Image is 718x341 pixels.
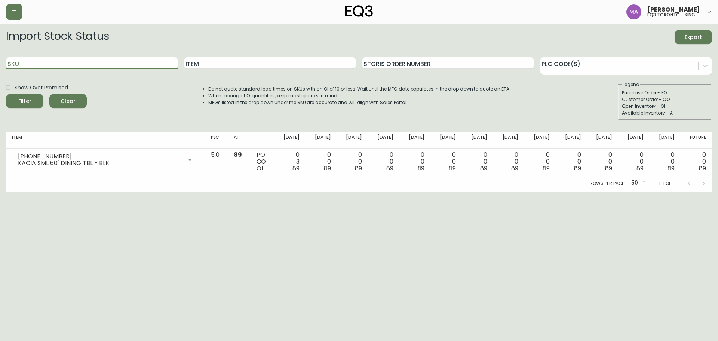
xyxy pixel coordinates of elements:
[430,132,462,149] th: [DATE]
[55,97,81,106] span: Clear
[590,180,625,187] p: Rows per page:
[499,152,519,172] div: 0 0
[647,7,700,13] span: [PERSON_NAME]
[668,164,675,173] span: 89
[208,86,510,92] li: Do not quote standard lead times on SKUs with an OI of 10 or less. Wait until the MFG date popula...
[312,152,331,172] div: 0 0
[626,4,641,19] img: 4f0989f25cbf85e7eb2537583095d61e
[622,103,707,110] div: Open Inventory - OI
[647,13,695,17] h5: eq3 toronto - king
[257,152,269,172] div: PO CO
[418,164,425,173] span: 89
[624,152,644,172] div: 0 0
[622,89,707,96] div: Purchase Order - PO
[628,177,647,189] div: 50
[18,153,182,160] div: [PHONE_NUMBER]
[205,149,228,175] td: 5.0
[562,152,581,172] div: 0 0
[228,132,250,149] th: AI
[681,132,712,149] th: Future
[205,132,228,149] th: PLC
[556,132,587,149] th: [DATE]
[587,132,619,149] th: [DATE]
[15,84,68,92] span: Show Over Promised
[622,96,707,103] div: Customer Order - CO
[257,164,263,173] span: OI
[12,152,199,168] div: [PHONE_NUMBER]KACIA SML 60" DINING TBL - BLK
[622,110,707,116] div: Available Inventory - AI
[593,152,613,172] div: 0 0
[449,164,456,173] span: 89
[462,132,493,149] th: [DATE]
[345,5,373,17] img: logo
[699,164,706,173] span: 89
[386,164,393,173] span: 89
[343,152,362,172] div: 0 0
[650,132,681,149] th: [DATE]
[681,33,706,42] span: Export
[234,150,242,159] span: 89
[399,132,431,149] th: [DATE]
[436,152,456,172] div: 0 0
[636,164,644,173] span: 89
[337,132,368,149] th: [DATE]
[368,132,399,149] th: [DATE]
[405,152,425,172] div: 0 0
[524,132,556,149] th: [DATE]
[6,132,205,149] th: Item
[493,132,525,149] th: [DATE]
[511,164,518,173] span: 89
[18,97,31,106] div: Filter
[656,152,675,172] div: 0 0
[687,152,706,172] div: 0 0
[530,152,550,172] div: 0 0
[374,152,393,172] div: 0 0
[292,164,300,173] span: 89
[6,94,43,108] button: Filter
[622,81,640,88] legend: Legend
[618,132,650,149] th: [DATE]
[468,152,487,172] div: 0 0
[6,30,109,44] h2: Import Stock Status
[280,152,300,172] div: 0 3
[605,164,612,173] span: 89
[659,180,674,187] p: 1-1 of 1
[324,164,331,173] span: 89
[18,160,182,167] div: KACIA SML 60" DINING TBL - BLK
[543,164,550,173] span: 89
[306,132,337,149] th: [DATE]
[574,164,581,173] span: 89
[208,99,510,106] li: MFGs listed in the drop down under the SKU are accurate and will align with Sales Portal.
[274,132,306,149] th: [DATE]
[208,92,510,99] li: When looking at OI quantities, keep masterpacks in mind.
[355,164,362,173] span: 89
[480,164,487,173] span: 89
[49,94,87,108] button: Clear
[675,30,712,44] button: Export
